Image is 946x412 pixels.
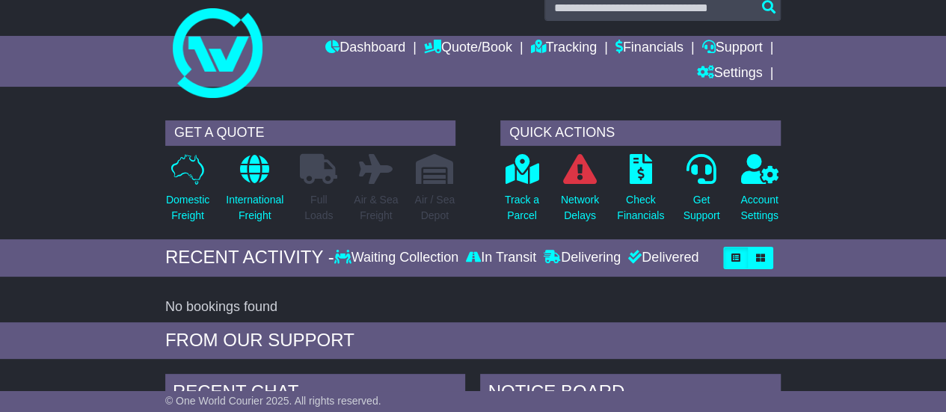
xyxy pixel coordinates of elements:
a: AccountSettings [740,153,779,232]
a: CheckFinancials [616,153,665,232]
a: Settings [696,61,762,87]
a: Dashboard [325,36,405,61]
p: Get Support [683,192,719,224]
span: © One World Courier 2025. All rights reserved. [165,395,381,407]
a: Track aParcel [504,153,540,232]
p: Full Loads [300,192,337,224]
div: RECENT ACTIVITY - [165,247,334,268]
div: In Transit [462,250,540,266]
a: GetSupport [682,153,720,232]
a: NetworkDelays [560,153,600,232]
p: Network Delays [561,192,599,224]
a: Support [701,36,762,61]
div: GET A QUOTE [165,120,455,146]
p: International Freight [226,192,283,224]
p: Account Settings [740,192,778,224]
p: Air / Sea Depot [414,192,455,224]
a: DomesticFreight [165,153,210,232]
p: Track a Parcel [505,192,539,224]
div: Delivered [624,250,698,266]
div: QUICK ACTIONS [500,120,781,146]
div: No bookings found [165,299,781,316]
a: Financials [615,36,684,61]
a: Quote/Book [424,36,512,61]
a: Tracking [531,36,597,61]
div: FROM OUR SUPPORT [165,330,781,351]
div: Delivering [540,250,624,266]
div: Waiting Collection [334,250,462,266]
p: Check Financials [617,192,664,224]
a: InternationalFreight [225,153,284,232]
p: Air & Sea Freight [354,192,398,224]
p: Domestic Freight [166,192,209,224]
